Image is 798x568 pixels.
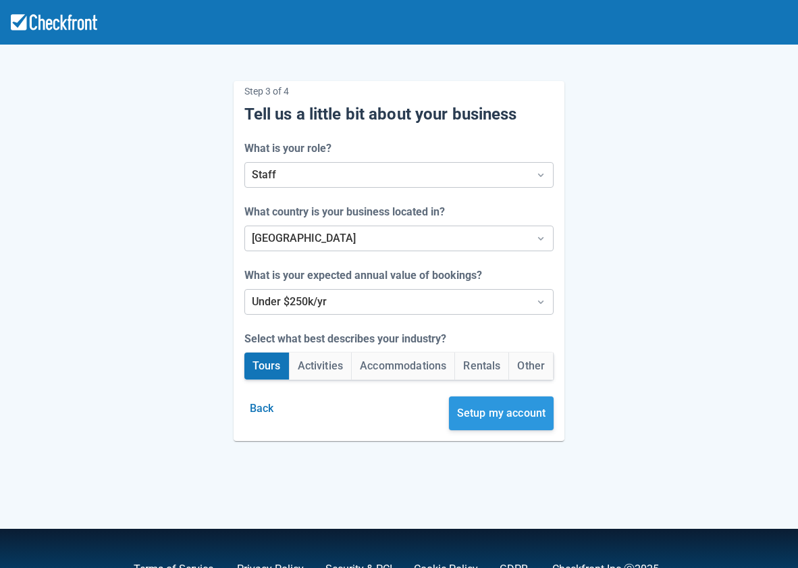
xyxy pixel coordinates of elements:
[244,267,487,284] label: What is your expected annual value of bookings?
[534,295,548,309] span: Dropdown icon
[244,396,280,421] button: Back
[509,353,553,380] button: Other
[244,140,337,157] label: What is your role?
[244,81,554,101] p: Step 3 of 4
[290,353,352,380] button: Activities
[534,232,548,245] span: Dropdown icon
[244,204,450,220] label: What country is your business located in?
[352,353,454,380] button: Accommodations
[455,353,508,380] button: Rentals
[449,396,554,430] button: Setup my account
[534,168,548,182] span: Dropdown icon
[244,331,452,347] label: Select what best describes your industry?
[603,422,798,568] iframe: Chat Widget
[244,104,554,124] h5: Tell us a little bit about your business
[244,402,280,415] a: Back
[244,353,289,380] button: Tours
